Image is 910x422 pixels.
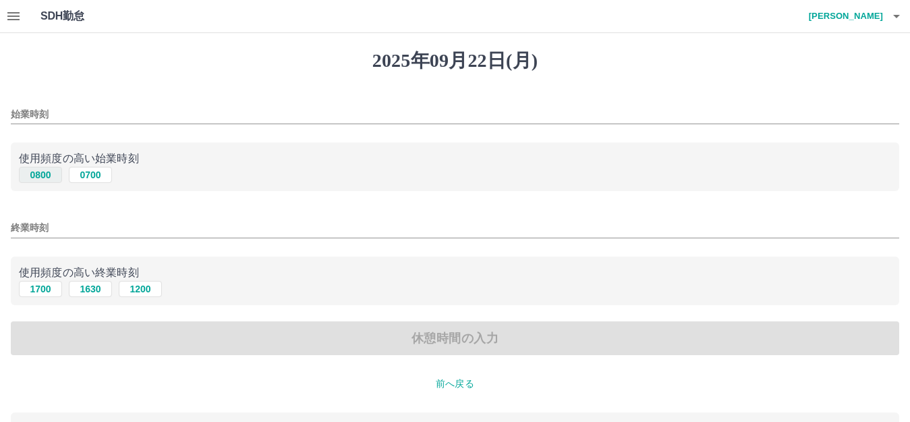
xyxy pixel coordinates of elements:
button: 1700 [19,281,62,297]
button: 0700 [69,167,112,183]
button: 1200 [119,281,162,297]
h1: 2025年09月22日(月) [11,49,899,72]
p: 使用頻度の高い終業時刻 [19,265,891,281]
button: 0800 [19,167,62,183]
button: 1630 [69,281,112,297]
p: 使用頻度の高い始業時刻 [19,151,891,167]
p: 前へ戻る [11,377,899,391]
